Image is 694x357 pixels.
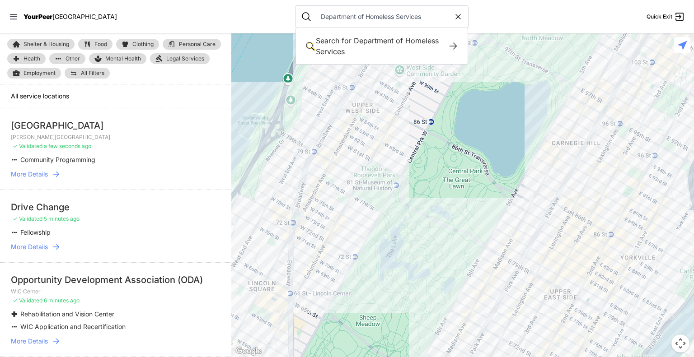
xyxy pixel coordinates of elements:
[23,56,40,61] span: Health
[116,39,159,50] a: Clothing
[89,53,146,64] a: Mental Health
[52,13,117,20] span: [GEOGRAPHIC_DATA]
[44,297,80,304] span: 6 minutes ago
[11,201,220,213] div: Drive Change
[23,42,69,47] span: Shelter & Housing
[20,156,95,163] span: Community Programming
[20,228,51,236] span: Fellowship
[13,215,42,222] span: ✓ Validated
[132,42,154,47] span: Clothing
[94,42,107,47] span: Food
[105,55,141,62] span: Mental Health
[23,14,117,19] a: YourPeer[GEOGRAPHIC_DATA]
[234,345,263,357] img: Google
[647,13,672,20] span: Quick Exit
[20,323,126,330] span: WIC Application and Recertification
[316,36,439,56] span: Department of Homeless Services
[315,12,454,21] input: Search
[7,53,46,64] a: Health
[11,288,220,295] p: WIC Center
[13,297,42,304] span: ✓ Validated
[44,215,80,222] span: 5 minutes ago
[234,345,263,357] a: Open this area in Google Maps (opens a new window)
[23,13,52,20] span: YourPeer
[163,39,221,50] a: Personal Care
[11,92,69,100] span: All service locations
[179,42,216,47] span: Personal Care
[11,170,220,179] a: More Details
[44,143,91,149] span: a few seconds ago
[11,242,48,251] span: More Details
[13,143,42,149] span: ✓ Validated
[65,68,110,79] a: All Filters
[81,70,104,76] span: All Filters
[7,68,61,79] a: Employment
[23,70,56,77] span: Employment
[11,134,220,141] p: [PERSON_NAME][GEOGRAPHIC_DATA]
[11,274,220,286] div: Opportunity Development Association (ODA)
[647,11,685,22] a: Quick Exit
[316,36,352,45] span: Search for
[11,337,220,346] a: More Details
[671,334,689,352] button: Map camera controls
[11,337,48,346] span: More Details
[11,170,48,179] span: More Details
[78,39,113,50] a: Food
[20,310,114,318] span: Rehabilitation and Vision Center
[66,56,80,61] span: Other
[49,53,85,64] a: Other
[7,39,75,50] a: Shelter & Housing
[150,53,210,64] a: Legal Services
[11,242,220,251] a: More Details
[11,119,220,132] div: [GEOGRAPHIC_DATA]
[166,55,204,62] span: Legal Services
